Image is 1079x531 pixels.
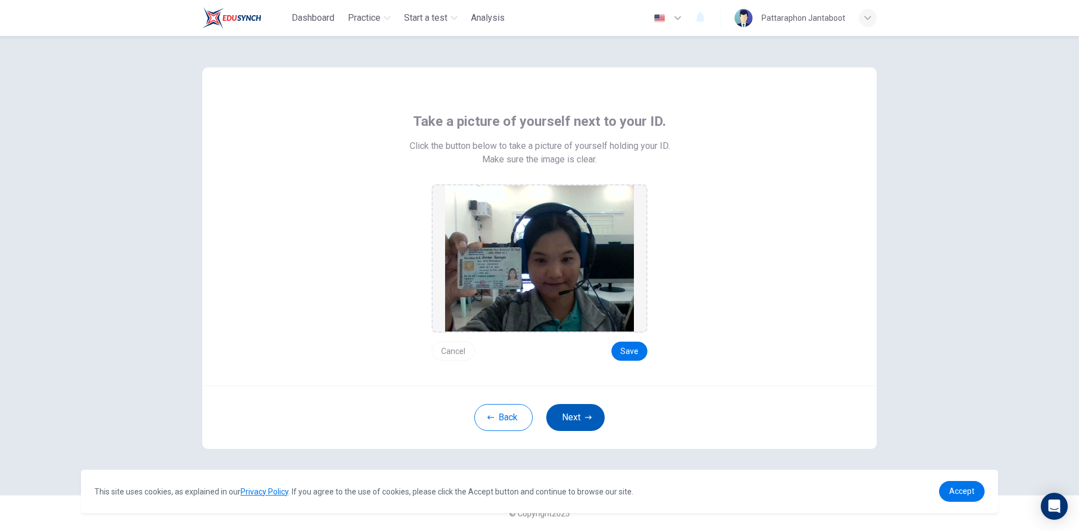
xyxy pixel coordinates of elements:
button: Analysis [466,8,509,28]
span: Dashboard [292,11,334,25]
button: Practice [343,8,395,28]
a: Privacy Policy [241,487,288,496]
div: Pattaraphon Jantaboot [761,11,845,25]
button: Save [611,342,647,361]
a: Train Test logo [202,7,287,29]
img: en [652,14,667,22]
button: Next [546,404,605,431]
button: Back [474,404,533,431]
a: dismiss cookie message [939,481,985,502]
button: Dashboard [287,8,339,28]
span: Practice [348,11,380,25]
button: Start a test [400,8,462,28]
span: This site uses cookies, as explained in our . If you agree to the use of cookies, please click th... [94,487,633,496]
span: Make sure the image is clear. [482,153,597,166]
span: © Copyright 2025 [509,509,570,518]
span: Take a picture of yourself next to your ID. [413,112,666,130]
div: cookieconsent [81,470,998,513]
span: Start a test [404,11,447,25]
span: Accept [949,487,974,496]
img: preview screemshot [445,185,634,332]
div: Open Intercom Messenger [1041,493,1068,520]
span: Analysis [471,11,505,25]
span: Click the button below to take a picture of yourself holding your ID. [410,139,670,153]
button: Cancel [432,342,475,361]
img: Profile picture [735,9,752,27]
img: Train Test logo [202,7,261,29]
